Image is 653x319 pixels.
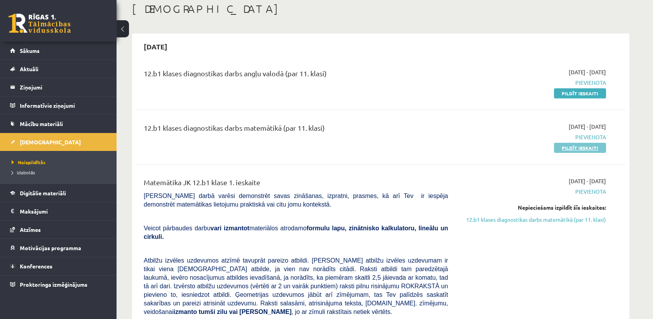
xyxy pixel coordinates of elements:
[136,37,175,56] h2: [DATE]
[554,143,606,153] a: Pildīt ieskaiti
[20,244,81,251] span: Motivācijas programma
[20,138,81,145] span: [DEMOGRAPHIC_DATA]
[144,123,448,137] div: 12.b1 klases diagnostikas darbs matemātikā (par 11. klasi)
[569,68,606,76] span: [DATE] - [DATE]
[10,257,107,275] a: Konferences
[554,88,606,98] a: Pildīt ieskaiti
[20,120,63,127] span: Mācību materiāli
[211,225,249,231] b: vari izmantot
[144,193,448,208] span: [PERSON_NAME] darbā varēsi demonstrēt savas zināšanas, izpratni, prasmes, kā arī Tev ir iespēja d...
[174,308,197,315] b: izmanto
[10,221,107,238] a: Atzīmes
[20,189,66,196] span: Digitālie materiāli
[144,225,448,240] b: formulu lapu, zinātnisko kalkulatoru, lineālu un cirkuli.
[460,133,606,141] span: Pievienota
[12,159,45,165] span: Neizpildītās
[10,239,107,257] a: Motivācijas programma
[199,308,291,315] b: tumši zilu vai [PERSON_NAME]
[460,203,606,212] div: Nepieciešams izpildīt šīs ieskaites:
[12,169,35,175] span: Izlabotās
[9,14,71,33] a: Rīgas 1. Tālmācības vidusskola
[10,42,107,60] a: Sākums
[460,188,606,196] span: Pievienota
[20,202,107,220] legend: Maksājumi
[12,169,109,176] a: Izlabotās
[10,184,107,202] a: Digitālie materiāli
[10,275,107,293] a: Proktoringa izmēģinājums
[20,65,38,72] span: Aktuāli
[10,60,107,78] a: Aktuāli
[20,78,107,96] legend: Ziņojumi
[144,257,448,315] span: Atbilžu izvēles uzdevumos atzīmē tavuprāt pareizo atbildi. [PERSON_NAME] atbilžu izvēles uzdevuma...
[460,216,606,224] a: 12.b1 klases diagnostikas darbs matemātikā (par 11. klasi)
[20,263,52,270] span: Konferences
[10,202,107,220] a: Maksājumi
[10,133,107,151] a: [DEMOGRAPHIC_DATA]
[569,123,606,131] span: [DATE] - [DATE]
[144,68,448,82] div: 12.b1 klases diagnostikas darbs angļu valodā (par 11. klasi)
[10,115,107,133] a: Mācību materiāli
[20,281,87,288] span: Proktoringa izmēģinājums
[20,226,41,233] span: Atzīmes
[10,96,107,114] a: Informatīvie ziņojumi
[10,78,107,96] a: Ziņojumi
[132,2,629,16] h1: [DEMOGRAPHIC_DATA]
[144,225,448,240] span: Veicot pārbaudes darbu materiālos atrodamo
[20,47,40,54] span: Sākums
[12,159,109,166] a: Neizpildītās
[20,96,107,114] legend: Informatīvie ziņojumi
[569,177,606,185] span: [DATE] - [DATE]
[460,79,606,87] span: Pievienota
[144,177,448,191] div: Matemātika JK 12.b1 klase 1. ieskaite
